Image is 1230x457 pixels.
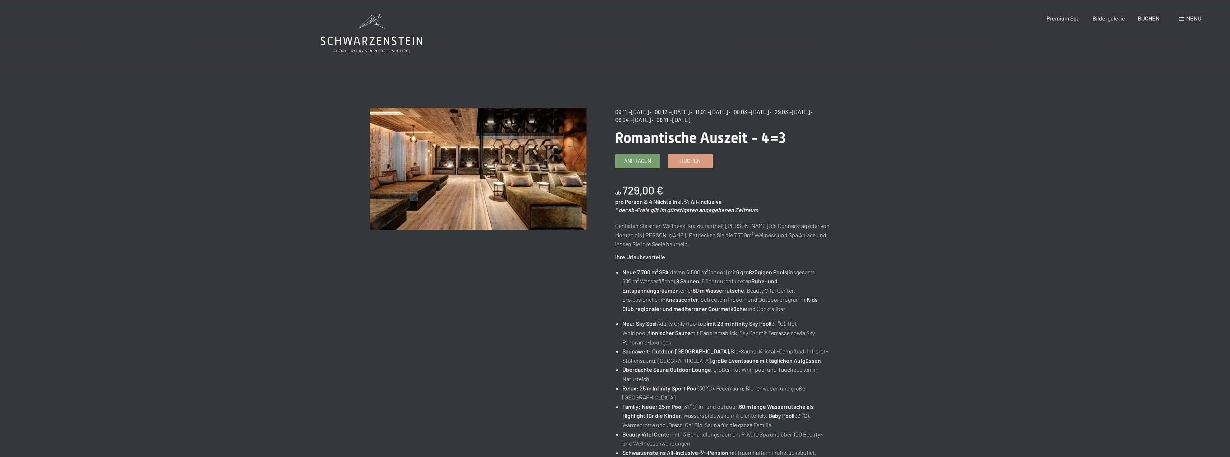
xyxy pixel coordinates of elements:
[680,157,701,165] span: Buchen
[370,108,586,230] img: Romantische Auszeit - 4=3
[615,189,621,196] span: ab
[693,287,744,294] strong: 60 m Wasserrutsche
[736,269,787,275] strong: 6 großzügigen Pools
[770,108,810,115] span: • 29.03.–[DATE]
[622,348,730,355] strong: Saunawelt: Outdoor-[GEOGRAPHIC_DATA],
[1138,15,1160,22] a: BUCHEN
[616,154,660,168] a: Anfragen
[615,206,758,213] em: * der ab-Preis gilt im günstigsten angegebenen Zeitraum
[622,296,818,312] strong: Kids Club
[1046,15,1080,22] a: Premium Spa
[769,412,793,419] strong: Baby Pool
[615,253,665,260] strong: Ihre Urlaubsvorteile
[615,198,648,205] span: pro Person &
[668,154,713,168] a: Buchen
[673,198,722,205] span: inkl. ¾ All-Inclusive
[729,108,769,115] span: • 08.03.–[DATE]
[622,385,698,392] strong: Relax: 25 m Infinity Sport Pool
[635,305,746,312] strong: regionaler und mediterraner Gourmetküche
[622,319,831,347] li: (Adults Only Rooftop) (31 °C), Hot Whirlpool, mit Panoramablick, Sky Bar mit Terrasse sowie Sky P...
[712,357,821,364] strong: große Eventsauna mit täglichen Aufgüssen
[622,347,831,365] li: Bio-Sauna, Kristall-Dampfbad, Infrarot-Stollensauna, [GEOGRAPHIC_DATA],
[622,402,831,430] li: (31 °C) in- und outdoor, , Wasserspielewand mit Lichteffekt, (33 °C), Wärmegrotte und „Dress-On“ ...
[622,268,831,314] li: (davon 5.500 m² indoor) mit (insgesamt 680 m² Wasserfläche), , 8 lichtdurchfluteten einer , Beaut...
[1186,15,1201,22] span: Menü
[615,108,649,115] span: 09.11.–[DATE]
[690,108,728,115] span: • 11.01.–[DATE]
[622,269,669,275] strong: Neue 7.700 m² SPA
[622,365,831,383] li: , großer Hot Whirlpool und Tauchbecken im Naturteich
[662,296,698,303] strong: Fitnesscenter
[624,157,651,165] span: Anfragen
[622,384,831,402] li: (30 °C), Feuerraum, Bienenwaben und große [GEOGRAPHIC_DATA]
[622,320,655,327] strong: Neu: Sky Spa
[622,430,831,448] li: mit 13 Behandlungsräumen, Private Spa und über 100 Beauty- und Wellnessanwendungen
[649,198,672,205] span: 4 Nächte
[651,116,690,123] span: • 08.11.–[DATE]
[622,184,663,197] b: 729,00 €
[622,403,683,410] strong: Family: Neuer 25 m Pool
[622,278,778,294] strong: Ruhe- und Entspannungsräumen,
[708,320,770,327] strong: mit 23 m Infinity Sky Pool
[622,449,728,456] strong: Schwarzensteins All-Inclusive-¾-Pension
[650,108,690,115] span: • 08.12.–[DATE]
[615,129,786,146] span: Romantische Auszeit - 4=3
[676,278,699,284] strong: 8 Saunen
[622,431,672,438] strong: Beauty Vital Center
[615,221,832,249] p: Genießen Sie einen Wellness-Kurzaufenthalt [PERSON_NAME] bis Donnerstag oder von Montag bis [PERS...
[1092,15,1125,22] a: Bildergalerie
[648,329,691,336] strong: finnischer Sauna
[622,366,711,373] strong: Überdachte Sauna Outdoor Lounge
